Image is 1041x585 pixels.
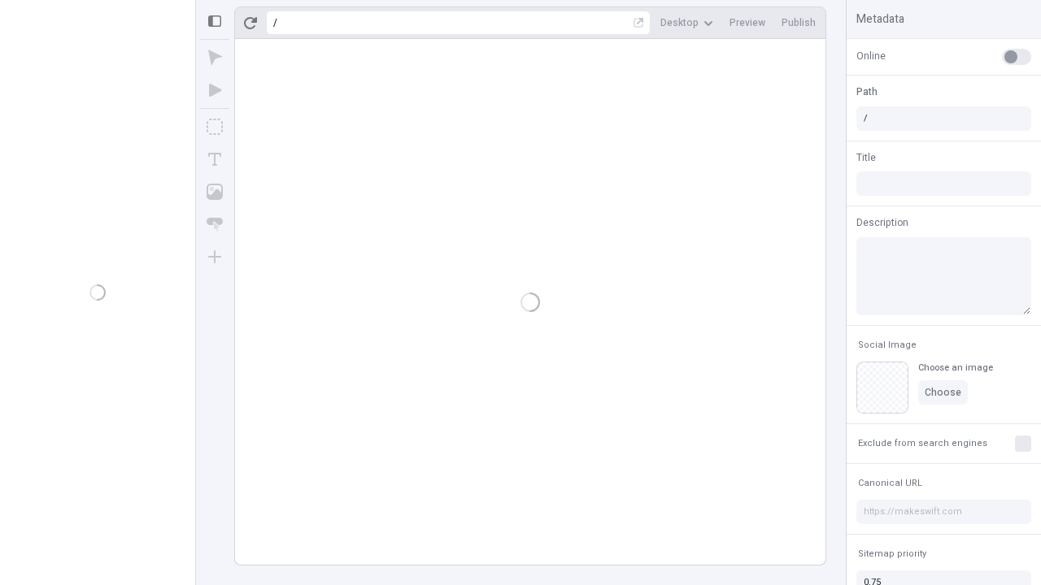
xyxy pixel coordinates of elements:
span: Canonical URL [858,477,922,489]
span: Online [856,49,886,63]
button: Button [200,210,229,239]
span: Publish [782,16,816,29]
input: https://makeswift.com [856,500,1031,524]
button: Image [200,177,229,206]
span: Choose [925,386,961,399]
div: / [273,16,277,29]
span: Description [856,215,908,230]
span: Social Image [858,339,917,351]
span: Path [856,84,878,99]
button: Canonical URL [855,474,926,493]
span: Preview [730,16,765,29]
button: Sitemap priority [855,544,930,564]
div: Choose an image [918,362,993,374]
button: Preview [723,11,772,35]
button: Text [200,145,229,174]
span: Sitemap priority [858,548,926,560]
span: Desktop [660,16,699,29]
button: Choose [918,380,968,405]
button: Publish [775,11,822,35]
button: Exclude from search engines [855,434,991,453]
button: Social Image [855,336,920,355]
span: Exclude from search engines [858,437,987,449]
span: Title [856,150,876,165]
button: Box [200,112,229,141]
button: Desktop [654,11,720,35]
